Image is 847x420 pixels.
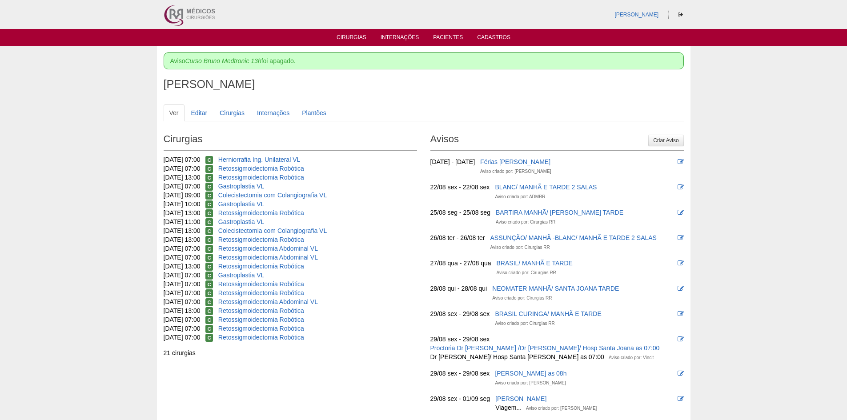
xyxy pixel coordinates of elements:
a: Retossigmoidectomia Abdominal VL [218,245,318,252]
a: Retossigmoidectomia Robótica [218,325,304,332]
a: Pacientes [433,34,463,43]
a: Gastroplastia VL [218,218,265,225]
span: Confirmada [205,156,213,164]
i: Editar [678,235,684,241]
a: Retossigmoidectomia Robótica [218,263,304,270]
span: Confirmada [205,245,213,253]
h1: [PERSON_NAME] [164,79,684,90]
span: Confirmada [205,218,213,226]
span: Confirmada [205,165,213,173]
span: Confirmada [205,280,213,288]
span: [DATE] 07:00 [164,183,201,190]
i: Editar [678,209,684,216]
div: Aviso criado por: Cirurgias RR [490,243,550,252]
a: BRASIL/ MANHÃ E TARDE [497,260,573,267]
a: Internações [251,104,295,121]
span: Confirmada [205,183,213,191]
span: [DATE] 11:00 [164,218,201,225]
span: [DATE] 09:00 [164,192,201,199]
div: Aviso criado por: Vincit [609,353,654,362]
div: 29/08 sex - 29/08 sex [430,369,490,378]
i: Editar [678,336,684,342]
i: Editar [678,370,684,376]
span: [DATE] 07:00 [164,165,201,172]
em: Curso Bruno Medtronic 13h [185,57,261,64]
span: [DATE] 07:00 [164,245,201,252]
div: Viagem... [495,403,522,412]
div: 21 cirurgias [164,348,417,357]
a: Retossigmoidectomia Robótica [218,209,304,216]
a: [PERSON_NAME] [614,12,658,18]
a: BARTIRA MANHÃ/ [PERSON_NAME] TARDE [496,209,623,216]
a: BLANC/ MANHÃ E TARDE 2 SALAS [495,184,597,191]
a: [PERSON_NAME] as 08h [495,370,566,377]
span: [DATE] 13:00 [164,174,201,181]
a: Retossigmoidectomia Robótica [218,280,304,288]
a: Gastroplastia VL [218,200,265,208]
div: Aviso criado por: Cirurgias RR [492,294,552,303]
span: Confirmada [205,263,213,271]
i: Sair [678,12,683,17]
i: Editar [678,285,684,292]
a: Plantões [296,104,332,121]
span: Confirmada [205,334,213,342]
i: Editar [678,311,684,317]
a: NEOMATER MANHÃ/ SANTA JOANA TARDE [492,285,619,292]
span: [DATE] 07:00 [164,272,201,279]
a: ASSUNÇÃO/ MANHÃ -BLANC/ MANHÃ E TARDE 2 SALAS [490,234,656,241]
span: Confirmada [205,200,213,208]
i: Editar [678,159,684,165]
a: Retossigmoidectomia Robótica [218,165,304,172]
span: Confirmada [205,298,213,306]
span: Confirmada [205,192,213,200]
a: Férias [PERSON_NAME] [480,158,550,165]
a: Proctoria Dr [PERSON_NAME] /Dr [PERSON_NAME]/ Hosp Santa Joana as 07:00 [430,344,660,352]
a: Retossigmoidectomia Robótica [218,334,304,341]
span: [DATE] 07:00 [164,325,201,332]
h2: Cirurgias [164,130,417,151]
div: Dr [PERSON_NAME]/ Hosp Santa [PERSON_NAME] as 07:00 [430,352,604,361]
a: Retossigmoidectomia Robótica [218,316,304,323]
div: 22/08 sex - 22/08 sex [430,183,490,192]
h2: Avisos [430,130,684,151]
a: Cirurgias [337,34,366,43]
div: 29/08 sex - 29/08 sex [430,309,490,318]
span: [DATE] 07:00 [164,316,201,323]
a: Cadastros [477,34,510,43]
a: Retossigmoidectomia Robótica [218,307,304,314]
span: [DATE] 13:00 [164,236,201,243]
div: Aviso criado por: Cirurgias RR [497,268,556,277]
a: Colecistectomia com Colangiografia VL [218,192,327,199]
div: 25/08 seg - 25/08 seg [430,208,490,217]
div: Aviso criado por: [PERSON_NAME] [480,167,551,176]
i: Editar [678,184,684,190]
a: Retossigmoidectomia Abdominal VL [218,298,318,305]
a: Colecistectomia com Colangiografia VL [218,227,327,234]
span: [DATE] 13:00 [164,209,201,216]
a: Cirurgias [214,104,250,121]
div: Aviso criado por: Cirurgias RR [495,319,554,328]
span: Confirmada [205,227,213,235]
div: Aviso criado por: [PERSON_NAME] [495,379,566,388]
span: Confirmada [205,209,213,217]
div: Aviso criado por: ADMRR [495,192,545,201]
span: Confirmada [205,174,213,182]
span: [DATE] 13:00 [164,263,201,270]
span: [DATE] 07:00 [164,298,201,305]
a: Gastroplastia VL [218,272,265,279]
span: Confirmada [205,307,213,315]
i: Editar [678,260,684,266]
span: Confirmada [205,289,213,297]
span: Confirmada [205,236,213,244]
div: 28/08 qui - 28/08 qui [430,284,487,293]
span: [DATE] 13:00 [164,307,201,314]
div: 26/08 ter - 26/08 ter [430,233,485,242]
span: [DATE] 07:00 [164,254,201,261]
a: Criar Aviso [648,135,683,146]
div: [DATE] - [DATE] [430,157,475,166]
span: [DATE] 13:00 [164,227,201,234]
div: 29/08 sex - 01/09 seg [430,394,490,403]
span: Confirmada [205,325,213,333]
span: [DATE] 07:00 [164,156,201,163]
span: [DATE] 07:00 [164,334,201,341]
